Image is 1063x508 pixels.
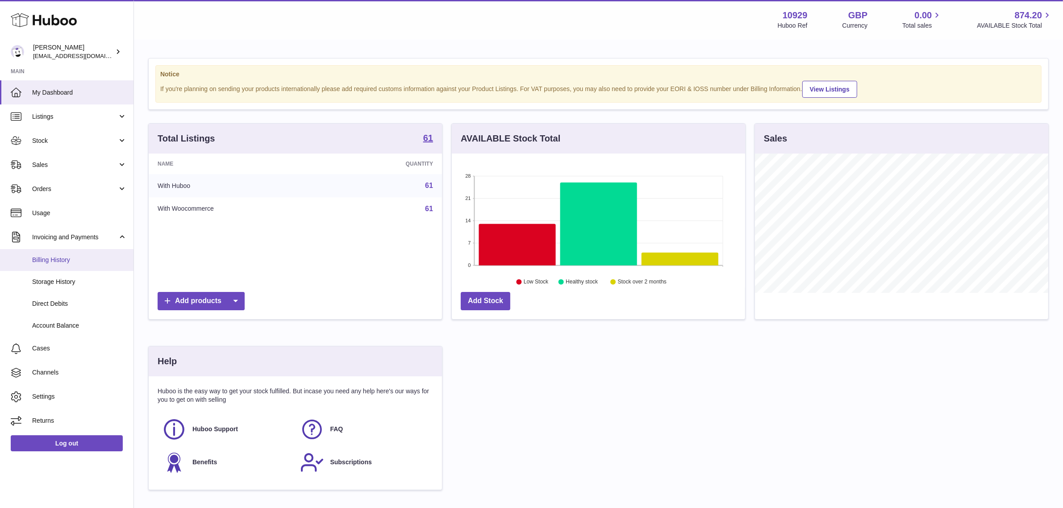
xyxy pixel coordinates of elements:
h3: Sales [764,133,787,145]
span: Storage History [32,278,127,286]
text: 14 [465,218,471,223]
span: Stock [32,137,117,145]
div: Currency [842,21,868,30]
a: Log out [11,435,123,451]
span: Orders [32,185,117,193]
span: Billing History [32,256,127,264]
div: If you're planning on sending your products internationally please add required customs informati... [160,79,1037,98]
a: Subscriptions [300,450,429,475]
a: 0.00 Total sales [902,9,942,30]
a: View Listings [802,81,857,98]
a: 874.20 AVAILABLE Stock Total [977,9,1052,30]
th: Name [149,154,331,174]
span: Direct Debits [32,300,127,308]
span: [EMAIL_ADDRESS][DOMAIN_NAME] [33,52,131,59]
span: Sales [32,161,117,169]
th: Quantity [331,154,442,174]
span: Invoicing and Payments [32,233,117,242]
text: 21 [465,196,471,201]
a: 61 [423,133,433,144]
strong: Notice [160,70,1037,79]
a: Huboo Support [162,417,291,441]
strong: 61 [423,133,433,142]
a: FAQ [300,417,429,441]
span: Benefits [192,458,217,466]
img: internalAdmin-10929@internal.huboo.com [11,45,24,58]
strong: 10929 [783,9,808,21]
p: Huboo is the easy way to get your stock fulfilled. But incase you need any help here's our ways f... [158,387,433,404]
div: [PERSON_NAME] [33,43,113,60]
span: FAQ [330,425,343,433]
td: With Woocommerce [149,197,331,221]
span: My Dashboard [32,88,127,97]
span: Listings [32,112,117,121]
h3: Help [158,355,177,367]
span: Account Balance [32,321,127,330]
h3: Total Listings [158,133,215,145]
text: Stock over 2 months [618,279,667,285]
a: Add Stock [461,292,510,310]
a: 61 [425,205,433,212]
text: 7 [468,240,471,246]
span: Usage [32,209,127,217]
text: 28 [465,173,471,179]
span: Settings [32,392,127,401]
strong: GBP [848,9,867,21]
text: 0 [468,262,471,268]
span: Returns [32,416,127,425]
a: Benefits [162,450,291,475]
span: 874.20 [1015,9,1042,21]
span: 0.00 [915,9,932,21]
text: Healthy stock [566,279,598,285]
span: Huboo Support [192,425,238,433]
h3: AVAILABLE Stock Total [461,133,560,145]
td: With Huboo [149,174,331,197]
span: Channels [32,368,127,377]
span: Total sales [902,21,942,30]
span: AVAILABLE Stock Total [977,21,1052,30]
text: Low Stock [524,279,549,285]
a: 61 [425,182,433,189]
div: Huboo Ref [778,21,808,30]
a: Add products [158,292,245,310]
span: Subscriptions [330,458,372,466]
span: Cases [32,344,127,353]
